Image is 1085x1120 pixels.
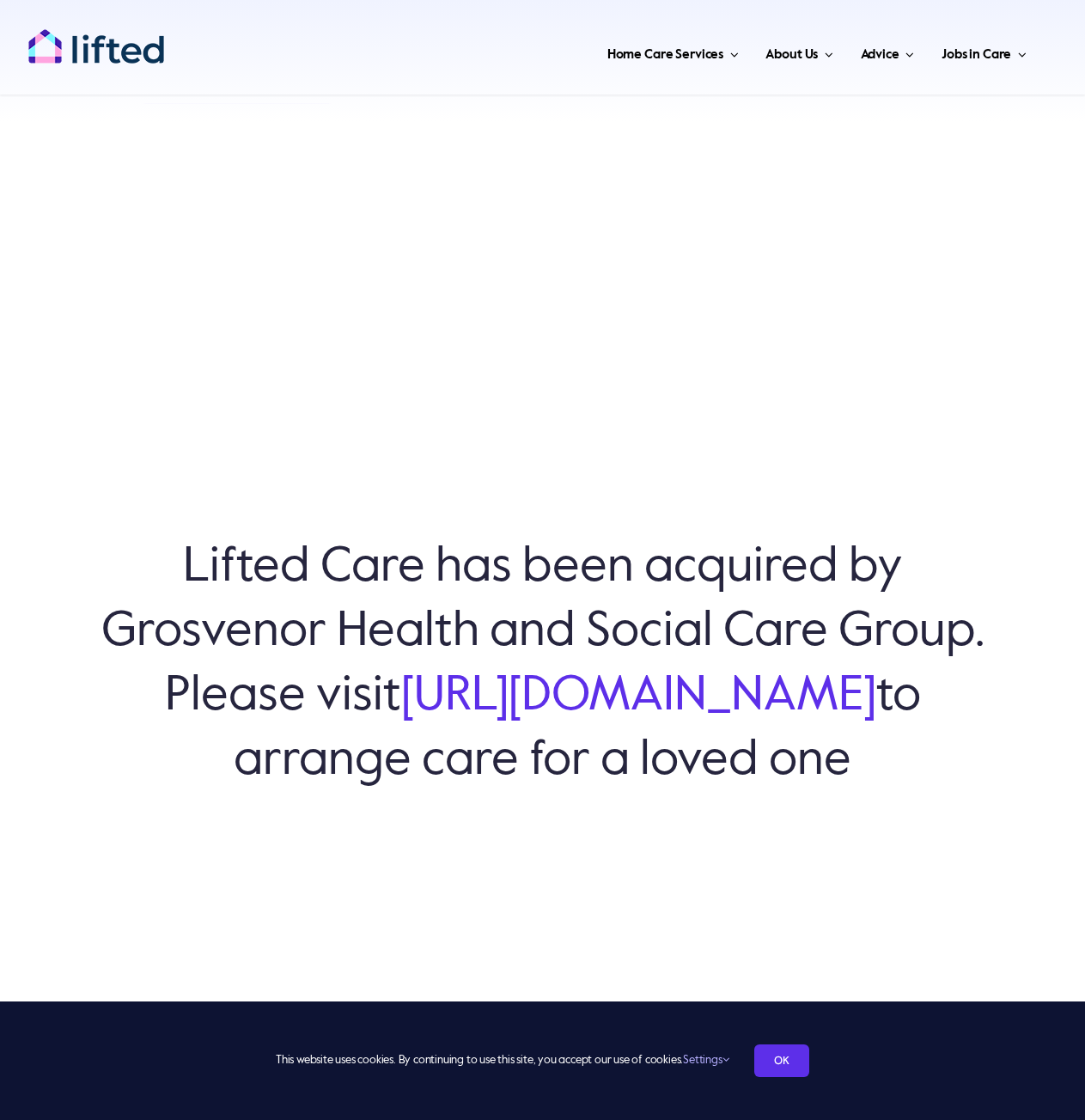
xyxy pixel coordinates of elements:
a: Advice [856,26,919,77]
a: Jobs in Care [936,26,1032,77]
a: OK [754,1044,809,1077]
h6: Lifted Care has been acquired by Grosvenor Health and Social Care Group. Please visit to arrange ... [86,536,999,794]
a: [URL][DOMAIN_NAME] [401,673,876,721]
a: lifted-logo [27,28,165,46]
a: Home Care Services [602,26,744,77]
span: Advice [861,41,899,69]
span: Jobs in Care [942,41,1011,69]
span: Home Care Services [607,41,723,69]
span: This website uses cookies. By continuing to use this site, you accept our use of cookies. [276,1047,728,1074]
span: About Us [765,41,818,69]
a: About Us [760,26,838,77]
a: Settings [683,1055,728,1066]
nav: Main Menu [203,26,1032,77]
